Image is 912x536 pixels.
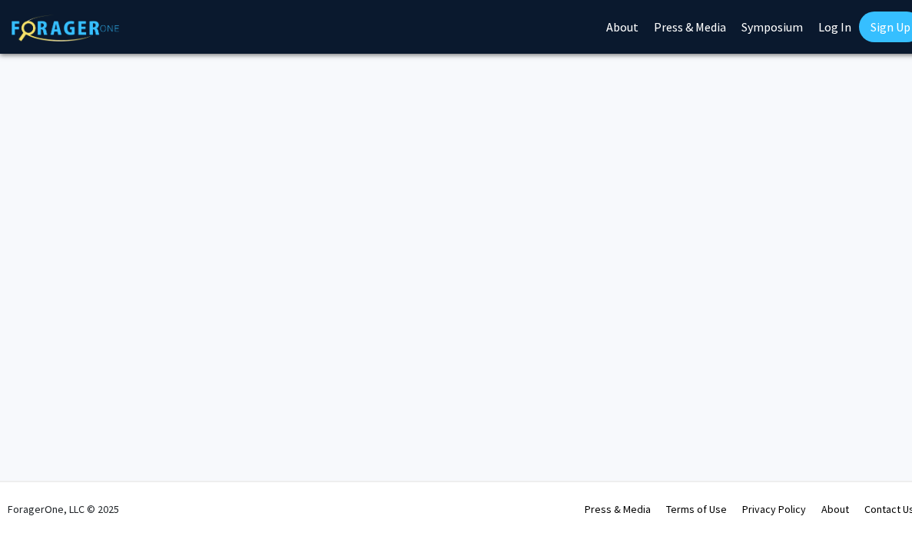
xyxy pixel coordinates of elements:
img: ForagerOne Logo [12,15,119,41]
a: Press & Media [585,502,651,516]
a: Terms of Use [666,502,727,516]
div: ForagerOne, LLC © 2025 [8,482,119,536]
a: About [821,502,849,516]
a: Privacy Policy [742,502,806,516]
